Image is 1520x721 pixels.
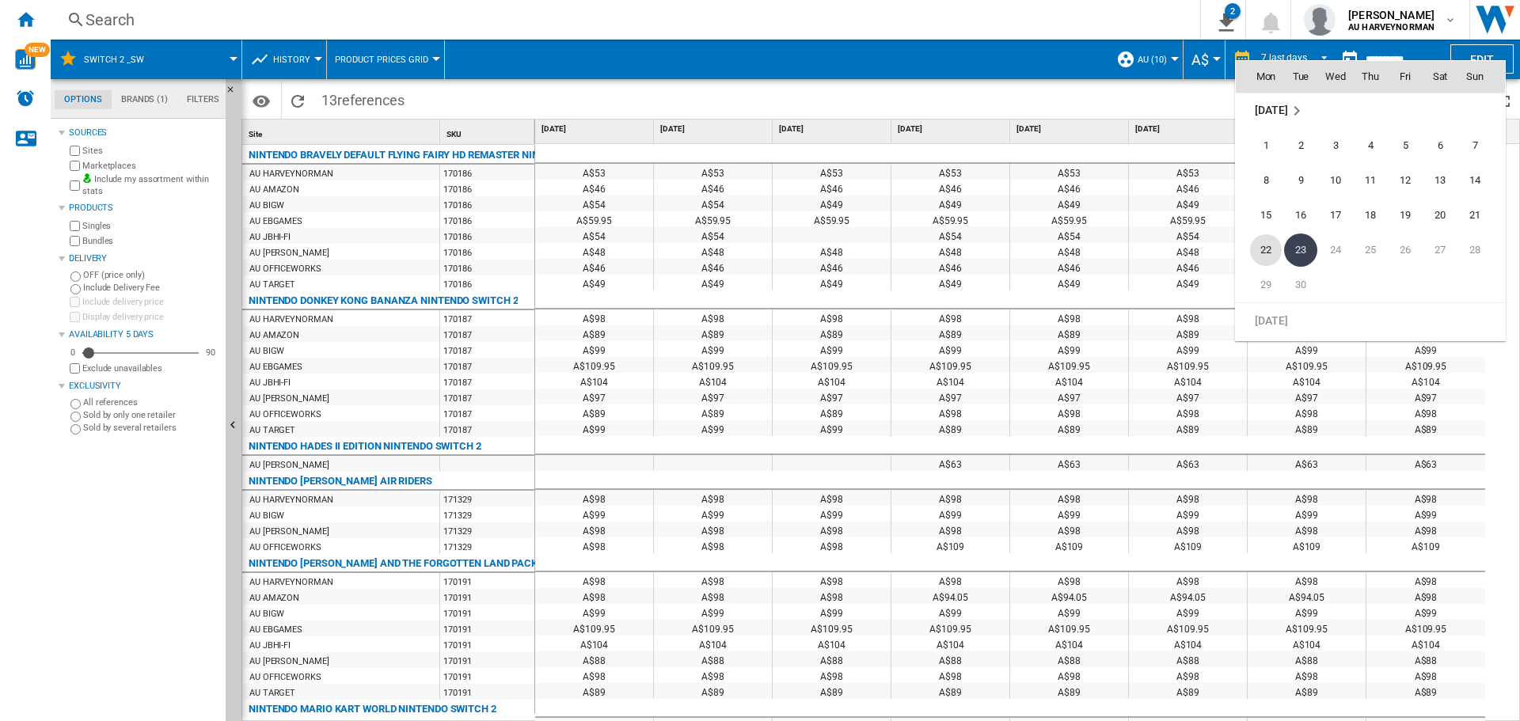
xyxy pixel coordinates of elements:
span: 8 [1250,165,1282,196]
td: Thursday September 4 2025 [1353,128,1388,163]
span: 6 [1424,130,1456,161]
span: 19 [1389,199,1421,231]
th: Sun [1457,61,1505,93]
td: Friday September 5 2025 [1388,128,1423,163]
td: Monday September 22 2025 [1236,233,1283,268]
span: 17 [1320,199,1351,231]
td: Wednesday September 3 2025 [1318,128,1353,163]
md-calendar: Calendar [1236,61,1505,340]
span: 13 [1424,165,1456,196]
span: 21 [1459,199,1491,231]
span: 20 [1424,199,1456,231]
td: Tuesday September 2 2025 [1283,128,1318,163]
tr: Week undefined [1236,302,1505,338]
th: Thu [1353,61,1388,93]
td: Thursday September 11 2025 [1353,163,1388,198]
td: Wednesday September 17 2025 [1318,198,1353,233]
span: [DATE] [1255,104,1287,116]
span: [DATE] [1255,313,1287,326]
td: September 2025 [1236,93,1505,128]
span: 11 [1355,165,1386,196]
td: Saturday September 20 2025 [1423,198,1457,233]
span: 3 [1320,130,1351,161]
td: Monday September 8 2025 [1236,163,1283,198]
td: Thursday September 25 2025 [1353,233,1388,268]
th: Sat [1423,61,1457,93]
tr: Week 2 [1236,163,1505,198]
td: Tuesday September 30 2025 [1283,268,1318,303]
td: Monday September 29 2025 [1236,268,1283,303]
td: Sunday September 14 2025 [1457,163,1505,198]
td: Monday September 1 2025 [1236,128,1283,163]
td: Saturday September 27 2025 [1423,233,1457,268]
span: 14 [1459,165,1491,196]
td: Tuesday September 16 2025 [1283,198,1318,233]
tr: Week 4 [1236,233,1505,268]
th: Tue [1283,61,1318,93]
span: 18 [1355,199,1386,231]
tr: Week 3 [1236,198,1505,233]
tr: Week undefined [1236,93,1505,128]
span: 12 [1389,165,1421,196]
th: Mon [1236,61,1283,93]
span: 5 [1389,130,1421,161]
td: Friday September 26 2025 [1388,233,1423,268]
td: Wednesday September 24 2025 [1318,233,1353,268]
span: 2 [1285,130,1317,161]
span: 15 [1250,199,1282,231]
tr: Week 1 [1236,128,1505,163]
td: Sunday September 28 2025 [1457,233,1505,268]
span: 7 [1459,130,1491,161]
span: 22 [1250,234,1282,266]
span: 9 [1285,165,1317,196]
span: 16 [1285,199,1317,231]
td: Friday September 19 2025 [1388,198,1423,233]
td: Friday September 12 2025 [1388,163,1423,198]
th: Fri [1388,61,1423,93]
tr: Week 5 [1236,268,1505,303]
td: Tuesday September 9 2025 [1283,163,1318,198]
td: Wednesday September 10 2025 [1318,163,1353,198]
td: Tuesday September 23 2025 [1283,233,1318,268]
span: 4 [1355,130,1386,161]
span: 10 [1320,165,1351,196]
span: 23 [1284,233,1317,267]
span: 1 [1250,130,1282,161]
th: Wed [1318,61,1353,93]
td: Sunday September 7 2025 [1457,128,1505,163]
td: Saturday September 13 2025 [1423,163,1457,198]
td: Thursday September 18 2025 [1353,198,1388,233]
td: Saturday September 6 2025 [1423,128,1457,163]
td: Sunday September 21 2025 [1457,198,1505,233]
td: Monday September 15 2025 [1236,198,1283,233]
